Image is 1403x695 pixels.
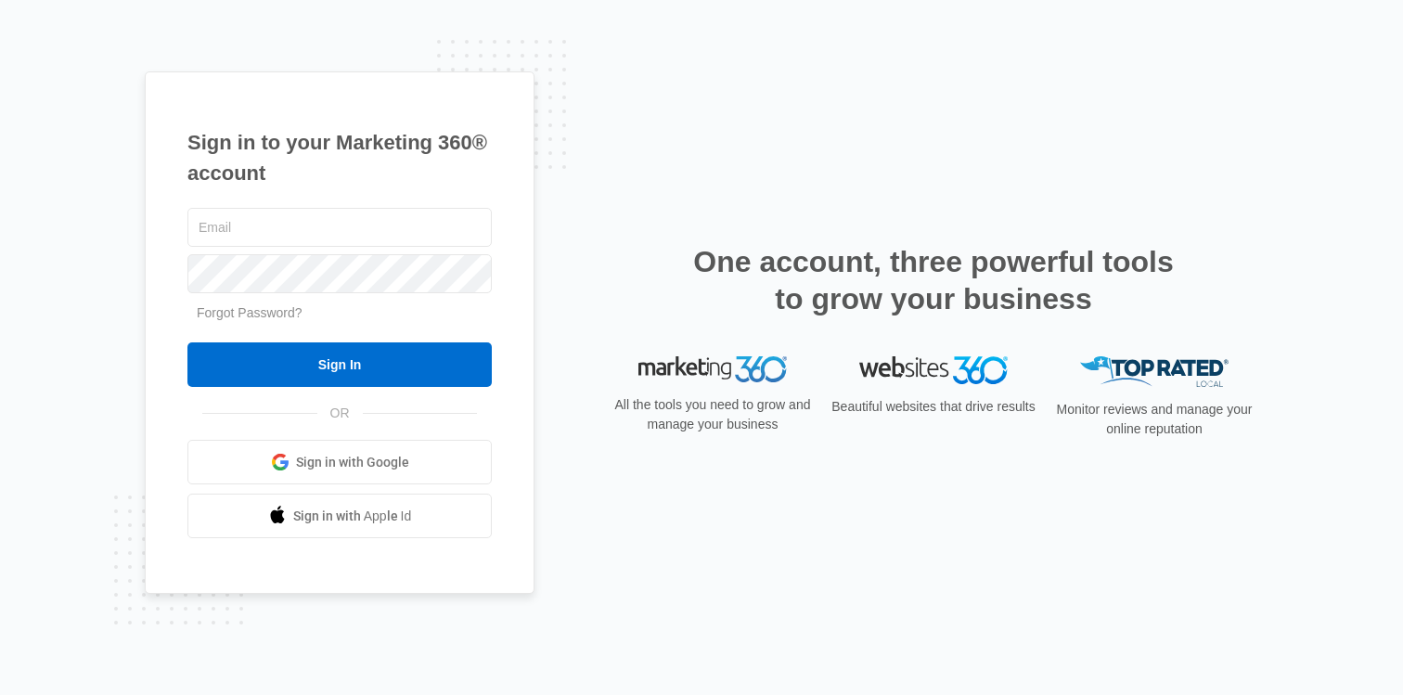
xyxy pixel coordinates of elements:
p: All the tools you need to grow and manage your business [609,395,817,434]
span: Sign in with Google [296,453,409,472]
img: Top Rated Local [1080,356,1229,387]
span: OR [317,404,363,423]
p: Beautiful websites that drive results [830,397,1037,417]
span: Sign in with Apple Id [293,507,412,526]
input: Sign In [187,342,492,387]
p: Monitor reviews and manage your online reputation [1050,400,1258,439]
a: Sign in with Google [187,440,492,484]
h1: Sign in to your Marketing 360® account [187,127,492,188]
a: Forgot Password? [197,305,302,320]
h2: One account, three powerful tools to grow your business [688,243,1179,317]
a: Sign in with Apple Id [187,494,492,538]
img: Websites 360 [859,356,1008,383]
input: Email [187,208,492,247]
img: Marketing 360 [638,356,787,382]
